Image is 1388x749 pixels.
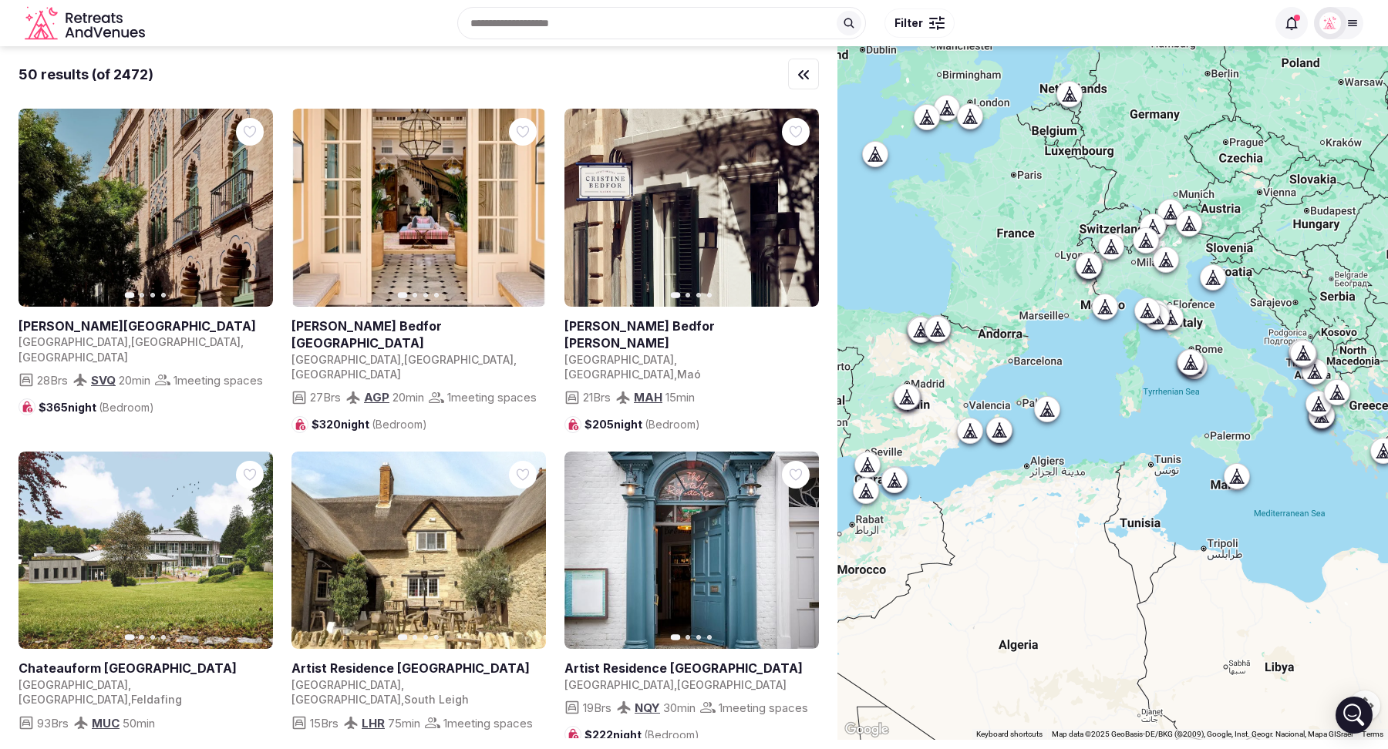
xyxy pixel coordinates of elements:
button: Go to slide 4 [434,293,439,297]
a: View venue [564,317,813,352]
span: South Leigh [404,693,469,706]
button: Go to slide 2 [413,635,417,640]
button: Go to slide 4 [434,635,439,640]
button: Go to slide 1 [125,635,135,641]
span: 75 min [388,715,420,731]
span: , [674,353,677,366]
span: [GEOGRAPHIC_DATA] [131,335,241,348]
div: 50 results (of 2472) [19,65,153,84]
span: Feldafing [131,693,182,706]
h2: Artist Residence [GEOGRAPHIC_DATA] [564,660,813,677]
span: 20 min [119,372,150,388]
span: , [514,353,517,366]
button: Go to slide 3 [423,293,428,297]
button: Go to slide 1 [671,635,681,641]
span: [GEOGRAPHIC_DATA] [291,353,401,366]
div: Open Intercom Messenger [1336,697,1373,734]
span: , [401,678,404,691]
button: Go to slide 4 [707,293,712,297]
button: Keyboard shortcuts [976,729,1043,740]
a: MUC [92,716,120,731]
span: 28 Brs [37,372,68,388]
span: 19 Brs [583,700,611,716]
img: Matt Grant Oakes [1319,12,1341,34]
span: Filter [894,15,923,31]
button: Go to slide 2 [140,293,144,297]
button: Go to slide 3 [150,635,155,640]
span: , [128,335,131,348]
button: Go to slide 3 [696,293,701,297]
span: , [401,693,404,706]
button: Go to slide 1 [398,635,408,641]
a: Open this area in Google Maps (opens a new window) [841,720,892,740]
span: , [674,678,677,691]
a: Terms (opens in new tab) [1362,730,1383,738]
span: [GEOGRAPHIC_DATA] [291,678,401,691]
a: LHR [362,716,385,731]
span: , [401,353,404,366]
button: Go to slide 1 [398,292,408,298]
span: [GEOGRAPHIC_DATA] [677,678,787,691]
span: [GEOGRAPHIC_DATA] [19,351,128,364]
span: (Bedroom) [645,418,700,431]
a: View Artist Residence Cornwall [564,452,819,650]
h2: [PERSON_NAME] Bedfor [GEOGRAPHIC_DATA] [291,317,540,352]
span: [GEOGRAPHIC_DATA] [291,693,401,706]
button: Go to slide 4 [161,635,166,640]
span: [GEOGRAPHIC_DATA] [19,335,128,348]
h2: Chateauform [GEOGRAPHIC_DATA] [19,660,267,677]
button: Go to slide 4 [161,293,166,297]
a: MAH [634,390,662,405]
span: 50 min [123,715,155,731]
a: View Cristine Bedfor Seville [19,109,273,307]
span: $205 night [585,417,700,432]
button: Map camera controls [1349,690,1380,721]
span: 21 Brs [583,389,611,405]
span: , [241,335,244,348]
a: AGP [364,390,389,405]
svg: Retreats and Venues company logo [25,6,148,41]
img: Google [841,720,892,740]
span: 1 meeting spaces [447,389,537,405]
span: 20 min [392,389,424,405]
button: Go to slide 3 [150,293,155,297]
span: Maó [677,368,701,381]
a: View venue [564,660,813,677]
span: 93 Brs [37,715,69,731]
span: $320 night [312,417,427,432]
a: View venue [291,317,540,352]
span: , [128,678,131,691]
span: [GEOGRAPHIC_DATA] [404,353,514,366]
span: 1 meeting spaces [443,715,533,731]
h2: Artist Residence [GEOGRAPHIC_DATA] [291,660,540,677]
a: NQY [635,700,660,715]
span: (Bedroom) [99,401,154,414]
span: [GEOGRAPHIC_DATA] [291,368,401,381]
a: View venue [19,317,267,334]
a: View Chateauform Seminarhaus Starnberger See [19,452,273,650]
a: View venue [19,660,267,677]
a: SVQ [91,373,116,388]
span: , [674,368,677,381]
span: [GEOGRAPHIC_DATA] [564,368,674,381]
span: [GEOGRAPHIC_DATA] [564,353,674,366]
span: 15 min [665,389,695,405]
span: $222 night [585,727,699,743]
span: $365 night [39,400,154,415]
button: Go to slide 1 [125,292,135,298]
span: (Bedroom) [644,728,699,741]
span: [GEOGRAPHIC_DATA] [19,693,128,706]
span: [GEOGRAPHIC_DATA] [19,678,128,691]
button: Go to slide 2 [686,635,690,640]
button: Go to slide 4 [707,635,712,640]
button: Go to slide 2 [413,293,417,297]
span: 27 Brs [310,389,341,405]
span: Map data ©2025 GeoBasis-DE/BKG (©2009), Google, Inst. Geogr. Nacional, Mapa GISrael [1052,730,1353,738]
button: Filter [884,8,955,38]
a: View Cristine Bedfor Mahón [564,109,819,307]
span: 1 meeting spaces [719,700,808,716]
span: (Bedroom) [372,418,427,431]
h2: [PERSON_NAME] Bedfor [PERSON_NAME] [564,317,813,352]
button: Go to slide 2 [686,293,690,297]
h2: [PERSON_NAME][GEOGRAPHIC_DATA] [19,317,267,334]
